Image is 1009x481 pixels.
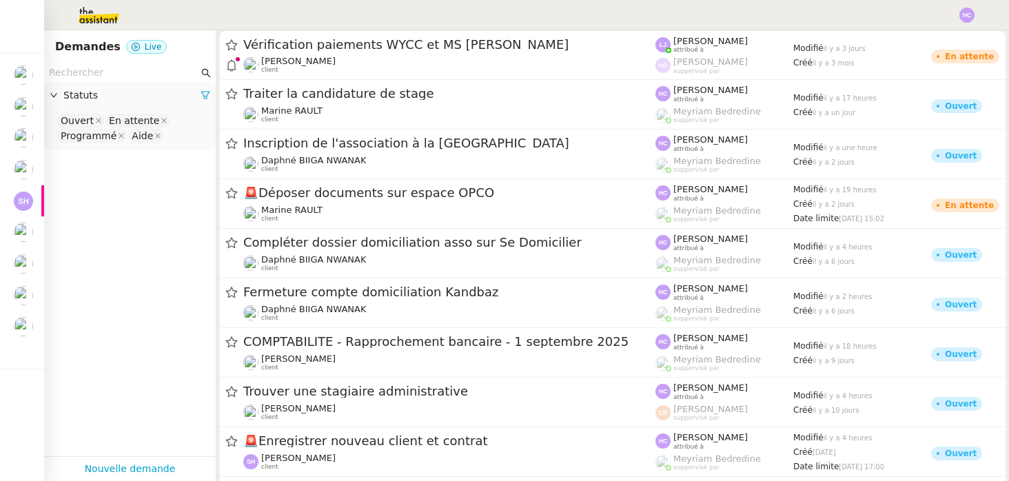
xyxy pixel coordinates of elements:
span: Meyriam Bedredine [673,156,761,166]
span: [PERSON_NAME] [673,283,748,294]
div: Ouvert [945,449,977,458]
a: Nouvelle demande [85,461,176,477]
app-user-label: suppervisé par [655,57,793,74]
span: [PERSON_NAME] [261,403,336,413]
span: attribué à [673,195,704,203]
span: Live [145,42,162,52]
span: Meyriam Bedredine [673,305,761,315]
span: Daphné BIIGA NWANAK [261,304,366,314]
span: Modifié [793,93,824,103]
div: Programmé [61,130,116,142]
img: svg [14,192,33,211]
span: client [261,116,278,123]
nz-select-item: Aide [128,129,163,143]
img: svg [655,285,671,300]
span: il y a 2 heures [824,293,873,300]
app-user-detailed-label: client [243,354,655,371]
nz-select-item: Ouvert [57,114,104,127]
app-user-label: attribué à [655,134,793,152]
span: 🚨 [243,185,258,200]
span: attribué à [673,145,704,153]
span: attribué à [673,294,704,302]
span: Marine RAULT [261,205,323,215]
app-user-label: attribué à [655,234,793,252]
span: suppervisé par [673,414,720,422]
span: attribué à [673,96,704,103]
img: users%2Fo4K84Ijfr6OOM0fa5Hz4riIOf4g2%2Favatar%2FChatGPT%20Image%201%20aou%CC%82t%202025%2C%2010_2... [14,160,33,179]
span: [PERSON_NAME] [673,382,748,393]
span: [PERSON_NAME] [673,184,748,194]
span: client [261,215,278,223]
span: il y a 6 jours [813,307,855,315]
span: il y a 2 jours [813,201,855,208]
span: Meyriam Bedredine [673,205,761,216]
span: Daphné BIIGA NWANAK [261,155,366,165]
span: attribué à [673,46,704,54]
span: Date limite [793,214,839,223]
span: [PERSON_NAME] [673,333,748,343]
span: [PERSON_NAME] [673,404,748,414]
img: users%2FaellJyylmXSg4jqeVbanehhyYJm1%2Favatar%2Fprofile-pic%20(4).png [655,455,671,470]
img: users%2FNmPW3RcGagVdwlUj0SIRjiM8zA23%2Favatar%2Fb3e8f68e-88d8-429d-a2bd-00fb6f2d12db [243,57,258,72]
img: users%2Fa6PbEmLwvGXylUqKytRPpDpAx153%2Favatar%2Ffanny.png [14,128,33,147]
span: Meyriam Bedredine [673,354,761,365]
app-user-label: attribué à [655,85,793,103]
span: [PERSON_NAME] [673,234,748,244]
div: Statuts [44,82,216,109]
app-user-label: suppervisé par [655,255,793,273]
img: users%2FKPVW5uJ7nAf2BaBJPZnFMauzfh73%2Favatar%2FDigitalCollectionThumbnailHandler.jpeg [14,317,33,336]
div: Aide [132,130,153,142]
div: Ouvert [945,152,977,160]
span: client [261,314,278,322]
span: Inscription de l'association à la [GEOGRAPHIC_DATA] [243,137,655,150]
img: svg [655,185,671,201]
img: svg [655,37,671,52]
span: Modifié [793,433,824,442]
img: users%2FaellJyylmXSg4jqeVbanehhyYJm1%2Favatar%2Fprofile-pic%20(4).png [655,207,671,222]
app-user-label: suppervisé par [655,305,793,323]
div: En attente [109,114,159,127]
app-user-label: suppervisé par [655,156,793,174]
img: svg [655,405,671,420]
input: Rechercher [49,65,198,81]
span: attribué à [673,245,704,252]
img: users%2FKPVW5uJ7nAf2BaBJPZnFMauzfh73%2Favatar%2FDigitalCollectionThumbnailHandler.jpeg [14,286,33,305]
span: il y a 3 jours [824,45,866,52]
img: users%2FaellJyylmXSg4jqeVbanehhyYJm1%2Favatar%2Fprofile-pic%20(4).png [655,157,671,172]
img: users%2Fo4K84Ijfr6OOM0fa5Hz4riIOf4g2%2Favatar%2FChatGPT%20Image%201%20aou%CC%82t%202025%2C%2010_2... [243,206,258,221]
span: il y a 4 heures [824,392,873,400]
img: svg [655,334,671,349]
app-user-label: suppervisé par [655,404,793,422]
img: users%2FaellJyylmXSg4jqeVbanehhyYJm1%2Favatar%2Fprofile-pic%20(4).png [655,108,671,123]
span: attribué à [673,393,704,401]
span: Déposer documents sur espace OPCO [243,187,655,199]
span: Meyriam Bedredine [673,255,761,265]
span: suppervisé par [673,464,720,471]
app-user-label: attribué à [655,283,793,301]
span: [PERSON_NAME] [673,134,748,145]
span: Traiter la candidature de stage [243,88,655,100]
span: Créé [793,306,813,316]
div: Ouvert [945,350,977,358]
div: Ouvert [945,102,977,110]
img: svg [655,235,671,250]
span: Compléter dossier domiciliation asso sur Se Domicilier [243,236,655,249]
app-user-label: attribué à [655,432,793,450]
div: En attente [945,201,994,209]
span: il y a 19 heures [824,186,877,194]
span: suppervisé par [673,116,720,124]
app-user-label: suppervisé par [655,205,793,223]
span: COMPTABILITE - Rapprochement bancaire - 1 septembre 2025 [243,336,655,348]
span: client [261,165,278,173]
div: Ouvert [945,300,977,309]
span: Meyriam Bedredine [673,453,761,464]
span: Créé [793,405,813,415]
span: Modifié [793,185,824,194]
span: client [261,66,278,74]
img: users%2FaellJyylmXSg4jqeVbanehhyYJm1%2Favatar%2Fprofile-pic%20(4).png [655,306,671,321]
img: users%2FKPVW5uJ7nAf2BaBJPZnFMauzfh73%2Favatar%2FDigitalCollectionThumbnailHandler.jpeg [243,256,258,271]
img: users%2FKPVW5uJ7nAf2BaBJPZnFMauzfh73%2Favatar%2FDigitalCollectionThumbnailHandler.jpeg [243,305,258,320]
span: Marine RAULT [261,105,323,116]
span: Modifié [793,242,824,252]
img: svg [655,86,671,101]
